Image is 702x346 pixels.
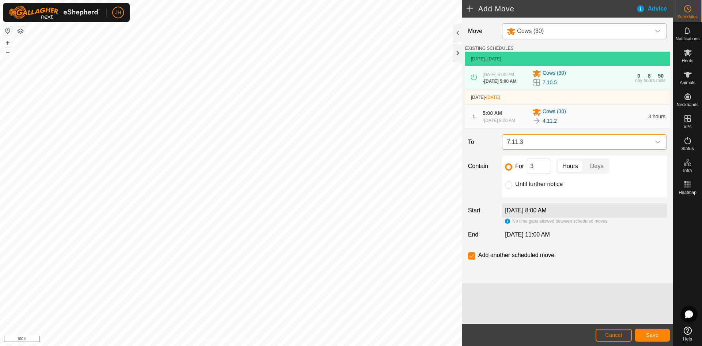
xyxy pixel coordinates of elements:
[478,252,554,258] label: Add another scheduled move
[681,146,694,151] span: Status
[673,324,702,344] a: Help
[683,124,691,129] span: VPs
[648,114,665,119] span: 3 hours
[543,108,566,116] span: Cows (30)
[465,134,499,150] label: To
[680,81,695,85] span: Animals
[115,9,121,16] span: JH
[485,56,501,62] span: - [DATE]
[677,15,698,19] span: Schedules
[465,206,499,215] label: Start
[646,332,658,338] span: Save
[483,110,502,116] span: 5:00 AM
[635,329,670,342] button: Save
[532,116,541,125] img: To
[637,73,640,78] div: 0
[658,73,664,78] div: 50
[562,162,578,171] span: Hours
[656,78,665,83] div: mins
[543,69,566,78] span: Cows (30)
[505,207,547,213] label: [DATE] 8:00 AM
[486,95,500,100] span: [DATE]
[596,329,632,342] button: Cancel
[471,56,485,62] span: [DATE]
[484,118,515,123] span: [DATE] 8:00 AM
[467,4,636,13] h2: Add Move
[650,24,665,39] div: dropdown trigger
[605,332,622,338] span: Cancel
[238,336,260,343] a: Contact Us
[504,135,650,149] span: 7.11.3
[504,24,650,39] span: Cows
[3,38,12,47] button: +
[683,337,692,341] span: Help
[543,117,557,125] a: 4.11.2
[635,78,642,83] div: day
[483,72,514,77] span: [DATE] 5:00 PM
[465,23,499,39] label: Move
[515,163,524,169] label: For
[676,103,698,107] span: Neckbands
[636,4,673,13] div: Advice
[543,79,557,86] a: 7.10.5
[465,45,514,52] label: EXISTING SCHEDULES
[9,6,100,19] img: Gallagher Logo
[465,162,499,171] label: Contain
[484,79,517,84] span: [DATE] 5:00 AM
[483,78,517,85] div: -
[682,59,693,63] span: Herds
[676,37,699,41] span: Notifications
[517,28,544,34] span: Cows (30)
[3,48,12,57] button: –
[485,95,500,100] span: -
[472,114,475,119] span: 1
[512,219,607,224] span: No time gaps allowed between scheduled moves
[515,181,563,187] label: Until further notice
[202,336,230,343] a: Privacy Policy
[644,78,655,83] div: hours
[16,27,25,36] button: Map Layers
[3,26,12,35] button: Reset Map
[648,73,651,78] div: 8
[679,190,697,195] span: Heatmap
[683,168,692,173] span: Infra
[471,95,485,100] span: [DATE]
[465,230,499,239] label: End
[590,162,603,171] span: Days
[483,117,515,124] div: -
[505,231,550,238] span: [DATE] 11:00 AM
[650,135,665,149] div: dropdown trigger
